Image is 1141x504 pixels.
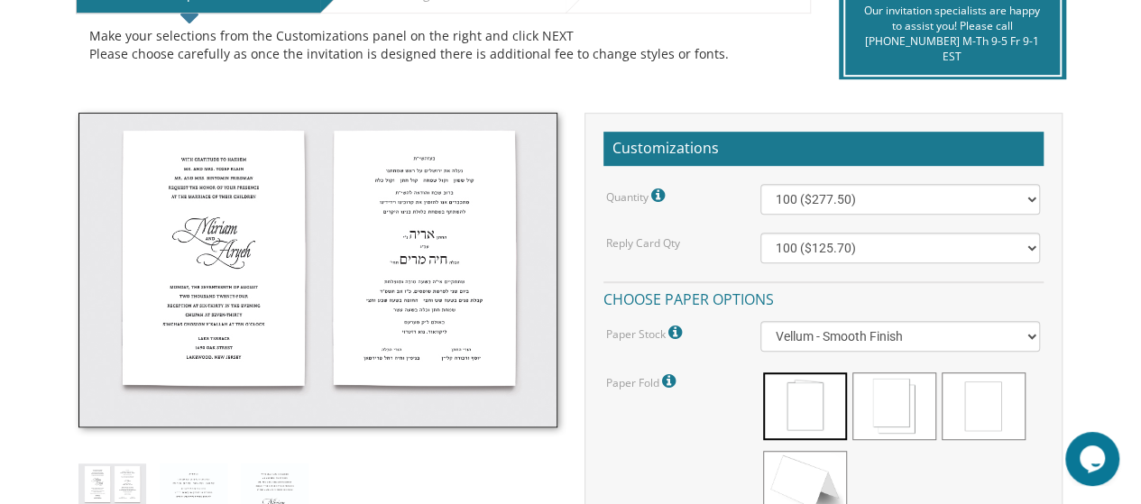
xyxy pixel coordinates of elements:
label: Paper Fold [606,370,680,393]
h4: Choose paper options [603,281,1044,313]
label: Quantity [606,184,669,207]
label: Paper Stock [606,321,686,344]
h2: Customizations [603,132,1044,166]
label: Reply Card Qty [606,235,680,251]
div: Our invitation specialists are happy to assist you! Please call [PHONE_NUMBER] M-Th 9-5 Fr 9-1 EST [859,3,1046,65]
iframe: chat widget [1065,432,1123,486]
img: style13_thumb.jpg [78,113,557,427]
div: Make your selections from the Customizations panel on the right and click NEXT Please choose care... [89,27,797,63]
